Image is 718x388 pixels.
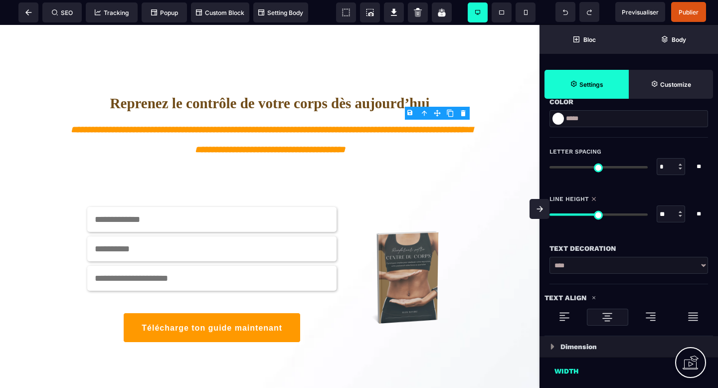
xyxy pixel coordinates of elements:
strong: Settings [579,81,603,88]
strong: Bloc [583,36,596,43]
span: Letter Spacing [549,148,601,156]
strong: Customize [660,81,691,88]
p: Dimension [560,341,597,353]
img: loading [558,311,570,323]
span: Setting Body [258,9,303,16]
span: Preview [615,2,665,22]
span: Custom Block [196,9,244,16]
img: loading [645,311,657,323]
img: b5817189f640a198fbbb5bc8c2515528_10.png [347,194,462,310]
div: Width [544,360,713,377]
span: Open Layer Manager [629,25,718,54]
img: loading [687,311,699,323]
span: Previsualiser [622,8,659,16]
div: Text Decoration [549,242,708,254]
img: loading [591,295,596,300]
button: Télécharge ton guide maintenant [123,288,301,318]
span: Open Style Manager [629,70,713,99]
span: Popup [151,9,178,16]
span: Open Blocks [539,25,629,54]
span: Settings [544,70,629,99]
span: Screenshot [360,2,380,22]
strong: Body [672,36,686,43]
img: loading [550,344,554,350]
p: Text Align [544,292,586,304]
span: View components [336,2,356,22]
span: Tracking [95,9,129,16]
span: SEO [52,9,73,16]
div: Color [549,96,708,108]
img: loading [601,311,613,323]
span: Publier [679,8,699,16]
span: Line Height [549,195,589,203]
